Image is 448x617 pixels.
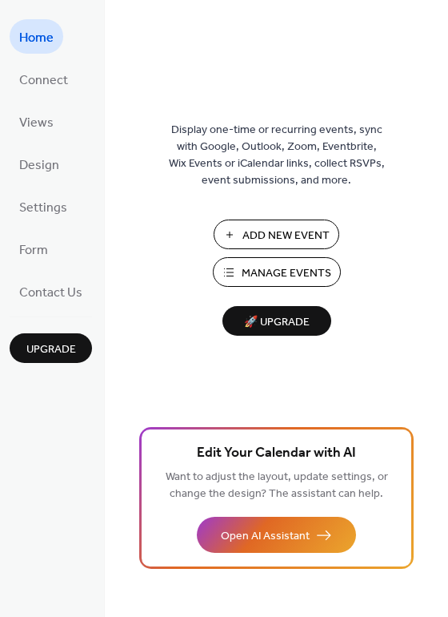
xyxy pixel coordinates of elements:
[19,68,68,93] span: Connect
[221,528,310,545] span: Open AI Assistant
[10,189,77,224] a: Settings
[10,333,92,363] button: Upgrade
[213,257,341,287] button: Manage Events
[10,104,63,139] a: Views
[19,238,48,263] span: Form
[10,19,63,54] a: Home
[26,341,76,358] span: Upgrade
[242,228,330,244] span: Add New Event
[10,62,78,96] a: Connect
[19,111,54,135] span: Views
[197,442,356,465] span: Edit Your Calendar with AI
[166,466,388,505] span: Want to adjust the layout, update settings, or change the design? The assistant can help.
[19,26,54,50] span: Home
[10,274,92,308] a: Contact Us
[10,232,58,266] a: Form
[222,306,331,336] button: 🚀 Upgrade
[197,517,356,553] button: Open AI Assistant
[19,153,59,178] span: Design
[232,312,322,333] span: 🚀 Upgrade
[19,196,67,220] span: Settings
[10,147,69,181] a: Design
[19,280,82,305] span: Contact Us
[242,265,331,282] span: Manage Events
[214,220,339,249] button: Add New Event
[169,122,385,189] span: Display one-time or recurring events, sync with Google, Outlook, Zoom, Eventbrite, Wix Events or ...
